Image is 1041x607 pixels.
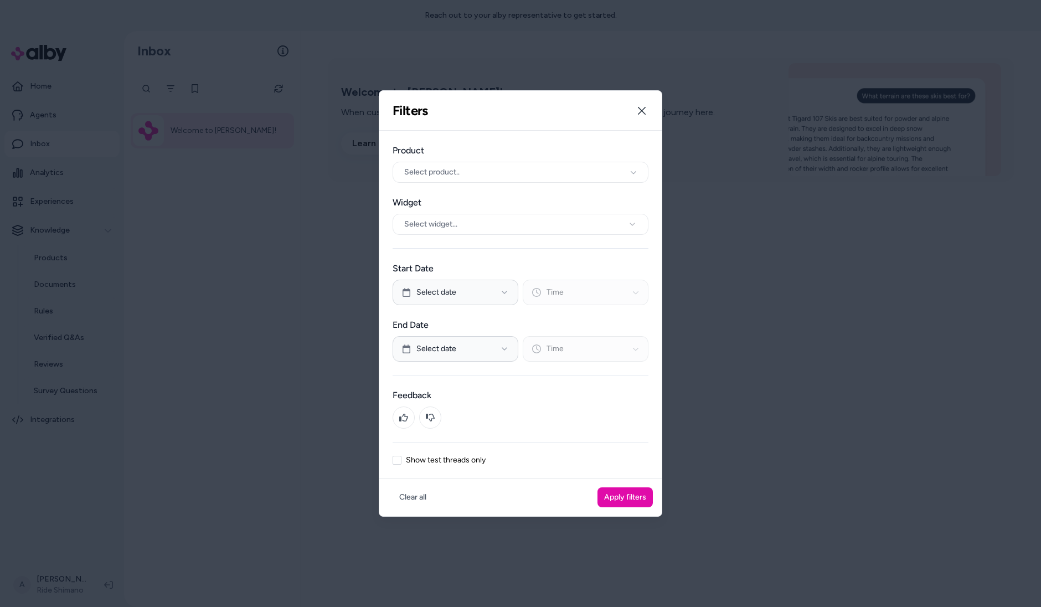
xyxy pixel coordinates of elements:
button: Select date [393,280,518,305]
span: Select date [416,287,456,298]
button: Apply filters [597,487,653,507]
h2: Filters [393,102,428,119]
button: Select widget... [393,214,648,235]
label: Feedback [393,389,648,402]
label: Start Date [393,262,648,275]
label: Show test threads only [406,456,486,464]
label: End Date [393,318,648,332]
span: Select date [416,343,456,354]
label: Product [393,144,648,157]
span: Select product.. [404,167,460,178]
button: Select date [393,336,518,362]
button: Clear all [393,487,433,507]
label: Widget [393,196,648,209]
